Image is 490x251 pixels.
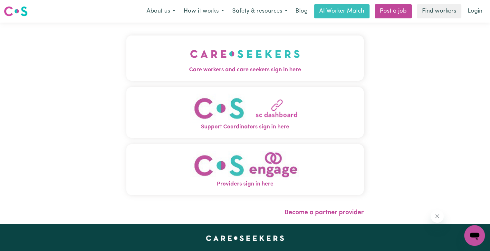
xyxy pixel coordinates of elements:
[4,5,39,10] span: Need any help?
[126,87,364,138] button: Support Coordinators sign in here
[126,144,364,195] button: Providers sign in here
[126,66,364,74] span: Care workers and care seekers sign in here
[464,4,486,18] a: Login
[126,35,364,81] button: Care workers and care seekers sign in here
[4,4,28,19] a: Careseekers logo
[375,4,412,18] a: Post a job
[126,180,364,188] span: Providers sign in here
[431,210,444,223] iframe: Close message
[206,236,284,241] a: Careseekers home page
[126,123,364,131] span: Support Coordinators sign in here
[142,5,179,18] button: About us
[292,4,312,18] a: Blog
[314,4,370,18] a: AI Worker Match
[464,225,485,246] iframe: Button to launch messaging window
[417,4,461,18] a: Find workers
[284,209,364,216] a: Become a partner provider
[228,5,292,18] button: Safety & resources
[179,5,228,18] button: How it works
[4,5,28,17] img: Careseekers logo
